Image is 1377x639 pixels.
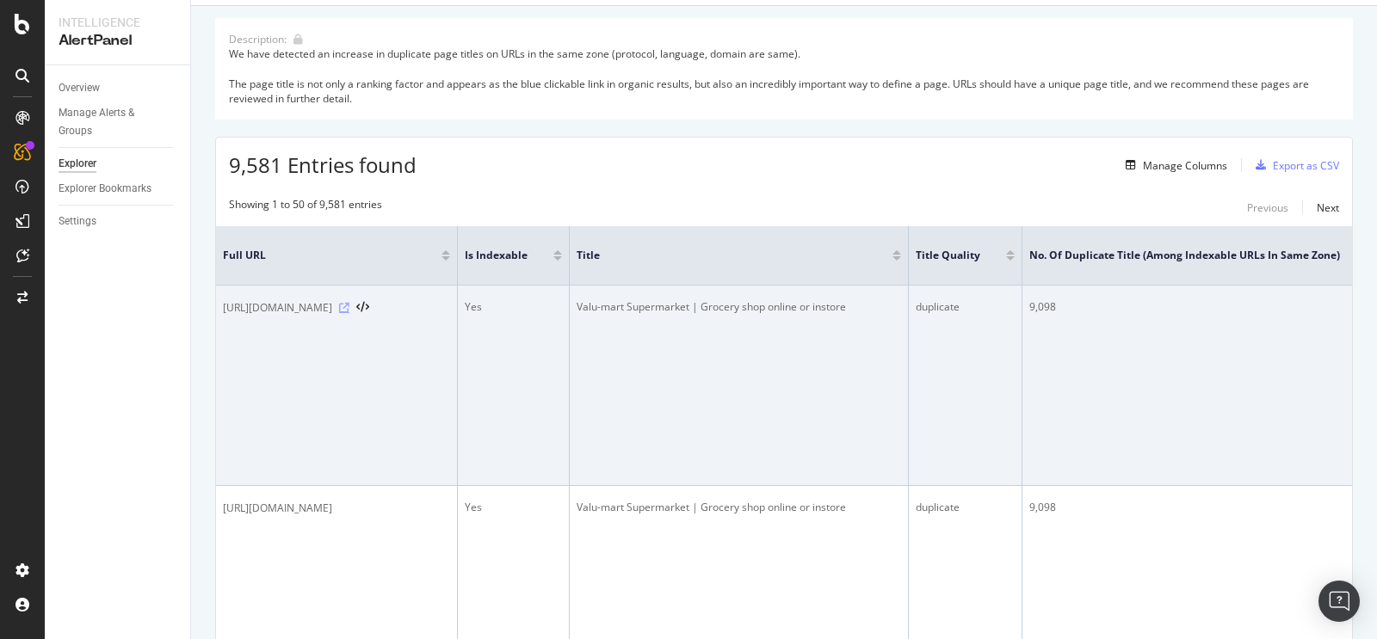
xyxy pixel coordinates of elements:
[465,500,562,515] div: Yes
[223,500,332,517] span: [URL][DOMAIN_NAME]
[339,303,349,313] a: Visit Online Page
[1119,155,1227,175] button: Manage Columns
[223,299,332,316] span: [URL][DOMAIN_NAME]
[229,32,287,46] div: Description:
[916,299,1015,315] div: duplicate
[1029,248,1340,263] span: No. of Duplicate Title (Among Indexable URLs in Same Zone)
[59,79,178,97] a: Overview
[229,46,1339,106] div: We have detected an increase in duplicate page titles on URLs in the same zone (protocol, languag...
[1029,500,1374,515] div: 9,098
[59,155,178,173] a: Explorer
[229,151,417,179] span: 9,581 Entries found
[465,248,528,263] span: Is Indexable
[59,155,96,173] div: Explorer
[59,180,178,198] a: Explorer Bookmarks
[59,212,96,230] div: Settings
[229,197,382,218] div: Showing 1 to 50 of 9,581 entries
[59,212,178,230] a: Settings
[1143,158,1227,173] div: Manage Columns
[916,500,1015,515] div: duplicate
[577,299,901,315] div: Valu-mart Supermarket | Grocery shop online or instore
[465,299,562,315] div: Yes
[577,248,867,263] span: Title
[1317,197,1339,218] button: Next
[1317,200,1339,215] div: Next
[1249,151,1339,179] button: Export as CSV
[59,79,100,97] div: Overview
[1247,197,1288,218] button: Previous
[59,31,176,51] div: AlertPanel
[916,248,980,263] span: Title Quality
[59,104,178,140] a: Manage Alerts & Groups
[223,248,416,263] span: Full URL
[356,302,369,314] button: View HTML Source
[59,14,176,31] div: Intelligence
[1273,158,1339,173] div: Export as CSV
[1029,299,1374,315] div: 9,098
[59,104,162,140] div: Manage Alerts & Groups
[577,500,901,515] div: Valu-mart Supermarket | Grocery shop online or instore
[59,180,151,198] div: Explorer Bookmarks
[1318,581,1360,622] div: Open Intercom Messenger
[1247,200,1288,215] div: Previous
